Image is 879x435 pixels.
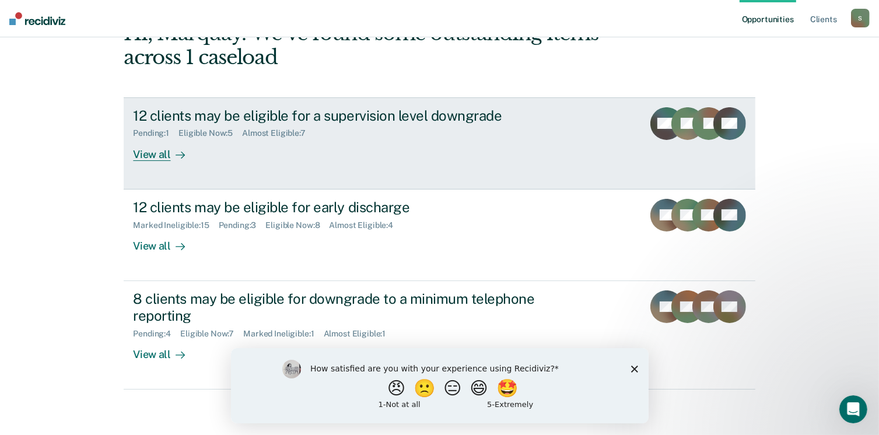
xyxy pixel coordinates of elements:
div: Pending : 4 [133,329,180,339]
iframe: Intercom live chat [839,395,867,423]
div: Marked Ineligible : 1 [243,329,323,339]
div: 8 clients may be eligible for downgrade to a minimum telephone reporting [133,290,542,324]
div: Pending : 3 [219,220,266,230]
div: 12 clients may be eligible for a supervision level downgrade [133,107,542,124]
div: Almost Eligible : 1 [324,329,395,339]
div: Eligible Now : 5 [178,128,242,138]
div: Pending : 1 [133,128,178,138]
div: View all [133,230,198,252]
a: 12 clients may be eligible for a supervision level downgradePending:1Eligible Now:5Almost Eligibl... [124,97,755,190]
div: View all [133,338,198,361]
a: 12 clients may be eligible for early dischargeMarked Ineligible:15Pending:3Eligible Now:8Almost E... [124,190,755,281]
button: S [851,9,870,27]
a: 8 clients may be eligible for downgrade to a minimum telephone reportingPending:4Eligible Now:7Ma... [124,281,755,390]
div: 12 clients may be eligible for early discharge [133,199,542,216]
iframe: Survey by Kim from Recidiviz [231,348,649,423]
div: Hi, Marquay. We’ve found some outstanding items across 1 caseload [124,22,629,69]
div: Marked Ineligible : 15 [133,220,218,230]
div: Almost Eligible : 4 [329,220,402,230]
div: Almost Eligible : 7 [242,128,315,138]
div: View all [133,138,198,161]
div: Eligible Now : 8 [265,220,329,230]
div: Eligible Now : 7 [180,329,243,339]
img: Recidiviz [9,12,65,25]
